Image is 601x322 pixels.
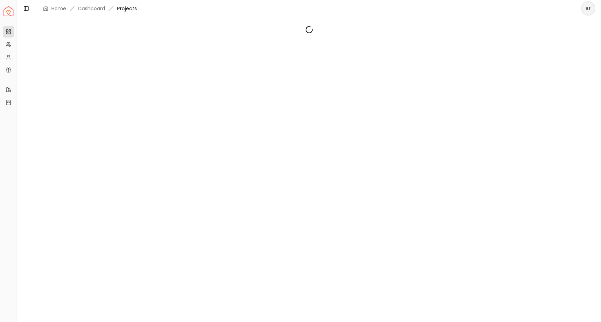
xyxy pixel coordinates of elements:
[4,6,13,16] img: Spacejoy Logo
[582,2,595,15] span: ST
[78,5,105,12] a: Dashboard
[117,5,137,12] span: Projects
[581,1,595,16] button: ST
[43,5,137,12] nav: breadcrumb
[51,5,66,12] a: Home
[4,6,13,16] a: Spacejoy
